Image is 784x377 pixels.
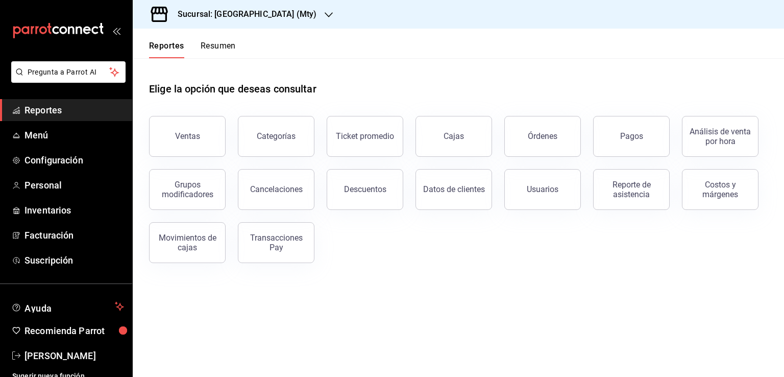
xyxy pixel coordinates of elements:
[444,130,464,143] div: Cajas
[149,41,184,58] button: Reportes
[149,81,316,97] h1: Elige la opción que deseas consultar
[149,41,236,58] div: navigation tabs
[327,169,403,210] button: Descuentos
[24,300,111,313] span: Ayuda
[24,128,124,142] span: Menú
[415,116,492,157] a: Cajas
[238,116,314,157] button: Categorías
[7,74,126,85] a: Pregunta a Parrot AI
[504,116,581,157] button: Órdenes
[620,131,643,141] div: Pagos
[327,116,403,157] button: Ticket promedio
[24,228,124,242] span: Facturación
[593,169,670,210] button: Reporte de asistencia
[24,253,124,267] span: Suscripción
[689,127,752,146] div: Análisis de venta por hora
[175,131,200,141] div: Ventas
[238,169,314,210] button: Cancelaciones
[415,169,492,210] button: Datos de clientes
[24,178,124,192] span: Personal
[24,324,124,338] span: Recomienda Parrot
[156,180,219,199] div: Grupos modificadores
[250,184,303,194] div: Cancelaciones
[689,180,752,199] div: Costos y márgenes
[28,67,110,78] span: Pregunta a Parrot AI
[504,169,581,210] button: Usuarios
[169,8,316,20] h3: Sucursal: [GEOGRAPHIC_DATA] (Mty)
[149,116,226,157] button: Ventas
[344,184,386,194] div: Descuentos
[593,116,670,157] button: Pagos
[600,180,663,199] div: Reporte de asistencia
[528,131,557,141] div: Órdenes
[24,203,124,217] span: Inventarios
[24,349,124,363] span: [PERSON_NAME]
[244,233,308,252] div: Transacciones Pay
[682,169,758,210] button: Costos y márgenes
[149,169,226,210] button: Grupos modificadores
[156,233,219,252] div: Movimientos de cajas
[238,222,314,263] button: Transacciones Pay
[11,61,126,83] button: Pregunta a Parrot AI
[24,103,124,117] span: Reportes
[112,27,120,35] button: open_drawer_menu
[257,131,296,141] div: Categorías
[24,153,124,167] span: Configuración
[423,184,485,194] div: Datos de clientes
[527,184,558,194] div: Usuarios
[149,222,226,263] button: Movimientos de cajas
[336,131,394,141] div: Ticket promedio
[682,116,758,157] button: Análisis de venta por hora
[201,41,236,58] button: Resumen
